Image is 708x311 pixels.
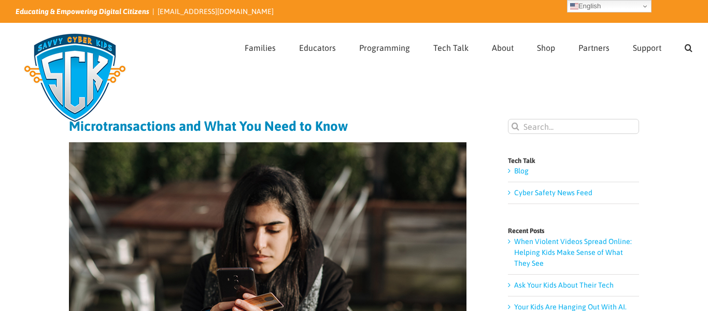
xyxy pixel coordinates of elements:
h4: Recent Posts [508,227,639,234]
span: Shop [537,44,555,52]
a: About [492,23,514,69]
a: Families [245,23,276,69]
a: Tech Talk [433,23,469,69]
a: Educators [299,23,336,69]
nav: Main Menu [245,23,692,69]
a: Search [685,23,692,69]
span: Tech Talk [433,44,469,52]
h1: Microtransactions and What You Need to Know [69,119,466,133]
span: About [492,44,514,52]
a: [EMAIL_ADDRESS][DOMAIN_NAME] [158,7,274,16]
span: Support [633,44,661,52]
h4: Tech Talk [508,157,639,164]
input: Search... [508,119,639,134]
span: Partners [578,44,610,52]
a: Shop [537,23,555,69]
img: Savvy Cyber Kids Logo [16,26,134,130]
span: Families [245,44,276,52]
a: When Violent Videos Spread Online: Helping Kids Make Sense of What They See [514,237,632,267]
a: Partners [578,23,610,69]
a: Programming [359,23,410,69]
a: Ask Your Kids About Their Tech [514,281,614,289]
a: Support [633,23,661,69]
span: Educators [299,44,336,52]
a: Blog [514,167,529,175]
img: en [570,2,578,10]
i: Educating & Empowering Digital Citizens [16,7,149,16]
input: Search [508,119,523,134]
a: Cyber Safety News Feed [514,188,592,197]
span: Programming [359,44,410,52]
